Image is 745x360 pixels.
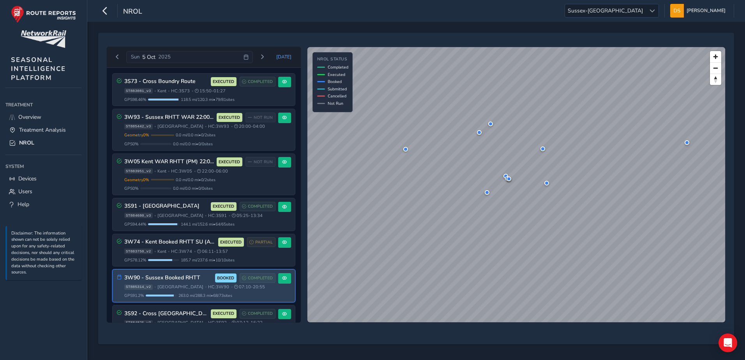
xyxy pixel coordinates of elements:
span: Sussex-[GEOGRAPHIC_DATA] [565,4,646,17]
div: Treatment [5,99,81,111]
span: • [168,249,169,254]
span: HC: 3S92 [208,320,227,326]
span: Submitted [328,86,347,92]
span: • [154,249,156,254]
span: HC: 3S73 [171,88,190,94]
a: Help [5,198,81,211]
span: 144.1 mi / 152.6 mi • 64 / 65 sites [181,221,235,227]
span: NROL [123,7,142,18]
span: • [194,169,196,173]
canvas: Map [307,47,725,322]
h3: 3S92 - Cross [GEOGRAPHIC_DATA] [124,311,208,317]
span: Booked [328,79,342,85]
span: 05:25 - 13:34 [232,213,263,219]
span: 15:50 - 01:27 [195,88,226,94]
span: Completed [328,64,348,70]
span: Executed [328,72,345,78]
h3: 3W90 - Sussex Booked RHTT [124,275,212,281]
span: [GEOGRAPHIC_DATA] [157,213,203,219]
button: Previous day [111,52,124,62]
button: Today [271,51,297,63]
span: • [231,124,233,129]
span: Geometry 0 % [124,132,149,138]
h3: 3W74 - Kent Booked RHTT SU (AM) [124,239,215,245]
span: HC: 3W90 [208,284,229,290]
span: SEASONAL INTELLIGENCE PLATFORM [11,55,66,82]
div: Open Intercom Messenger [719,334,737,352]
span: NROL [19,139,34,146]
span: [DATE] [276,54,291,60]
span: [GEOGRAPHIC_DATA] [157,124,203,129]
span: [PERSON_NAME] [687,4,726,18]
img: rr logo [11,5,76,23]
span: • [168,169,169,173]
span: Users [18,188,32,195]
span: ST884825_v3 [124,320,153,326]
span: ST885314_v2 [124,284,153,290]
h3: 3W05 Kent WAR RHTT (PM) 22:00 - 06:00 [124,159,214,165]
span: Geometry 0 % [124,177,149,183]
img: customer logo [21,30,66,48]
a: Treatment Analysis [5,124,81,136]
span: GPS 78.12 % [124,257,147,263]
h3: 3W93 - Sussex RHTT WAR 22:00 - 06:00 [124,114,214,121]
span: 07:10 - 20:55 [234,284,265,290]
span: ST883951_v2 [124,168,153,174]
span: 0.0 mi / 0.0 mi • 0 / 2 sites [176,132,215,138]
h3: 3S91 - [GEOGRAPHIC_DATA] [124,203,208,210]
span: Overview [18,113,41,121]
span: • [154,285,156,289]
span: ST883750_v2 [124,249,153,254]
span: ST883081_v3 [124,88,153,94]
button: Zoom out [710,62,721,74]
button: Next day [256,52,268,62]
span: Cancelled [328,93,346,99]
a: Overview [5,111,81,124]
span: GPS 94.44 % [124,221,147,227]
span: 5 Oct [142,53,155,61]
span: COMPLETED [248,203,273,210]
span: 20:00 - 04:00 [234,124,265,129]
span: GPS 0 % [124,185,139,191]
span: NOT RUN [254,115,273,121]
span: GPS 91.2 % [124,293,144,298]
span: • [168,89,169,93]
span: 07:12 - 16:22 [232,320,263,326]
span: EXECUTED [220,239,242,245]
span: • [154,124,156,129]
span: HC: 3S91 [208,213,227,219]
button: Zoom in [710,51,721,62]
span: 185.7 mi / 237.6 mi • 10 / 10 sites [181,257,235,263]
span: COMPLETED [248,79,273,85]
span: 2025 [158,53,171,60]
span: COMPLETED [248,275,273,281]
button: Reset bearing to north [710,74,721,85]
span: EXECUTED [219,159,240,165]
a: NROL [5,136,81,149]
span: • [205,321,207,325]
p: Disclaimer: The information shown can not be solely relied upon for any safety-related decisions,... [11,230,78,276]
span: EXECUTED [219,115,240,121]
span: • [205,214,207,218]
h4: NROL Status [317,57,348,62]
span: • [154,89,156,93]
span: EXECUTED [213,311,234,317]
span: Not Run [328,101,343,106]
span: [GEOGRAPHIC_DATA] [157,284,203,290]
span: 0.0 mi / 0.0 mi • 0 / 0 sites [173,185,213,191]
span: 118.5 mi / 120.3 mi • 79 / 81 sites [181,97,235,102]
span: • [231,285,233,289]
span: 0.0 mi / 0.0 mi • 0 / 0 sites [173,141,213,147]
span: • [229,321,230,325]
a: Users [5,185,81,198]
span: ST884680_v3 [124,213,153,218]
span: 0.0 mi / 0.0 mi • 0 / 2 sites [176,177,215,183]
span: Sun [131,53,139,60]
span: [GEOGRAPHIC_DATA] [157,320,203,326]
span: COMPLETED [248,311,273,317]
span: Kent [157,249,166,254]
span: EXECUTED [213,79,234,85]
span: • [205,285,207,289]
span: 263.0 mi / 288.3 mi • 68 / 73 sites [178,293,232,298]
span: Help [18,201,29,208]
